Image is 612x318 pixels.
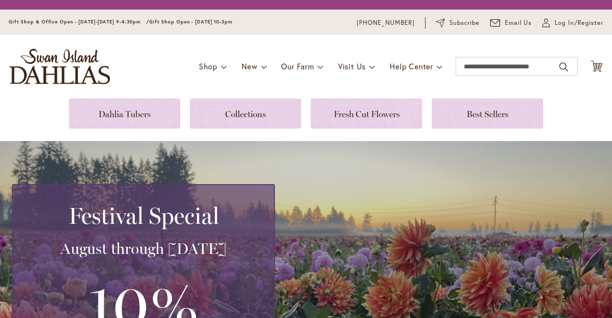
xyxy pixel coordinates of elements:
[24,239,262,258] h3: August through [DATE]
[199,61,218,71] span: Shop
[449,18,480,28] span: Subscribe
[559,59,568,75] button: Search
[555,18,603,28] span: Log In/Register
[241,61,257,71] span: New
[490,18,532,28] a: Email Us
[338,61,366,71] span: Visit Us
[505,18,532,28] span: Email Us
[9,19,149,25] span: Gift Shop & Office Open - [DATE]-[DATE] 9-4:30pm /
[357,18,415,28] a: [PHONE_NUMBER]
[542,18,603,28] a: Log In/Register
[281,61,314,71] span: Our Farm
[149,19,232,25] span: Gift Shop Open - [DATE] 10-3pm
[390,61,433,71] span: Help Center
[24,202,262,229] h2: Festival Special
[10,49,110,84] a: store logo
[436,18,480,28] a: Subscribe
